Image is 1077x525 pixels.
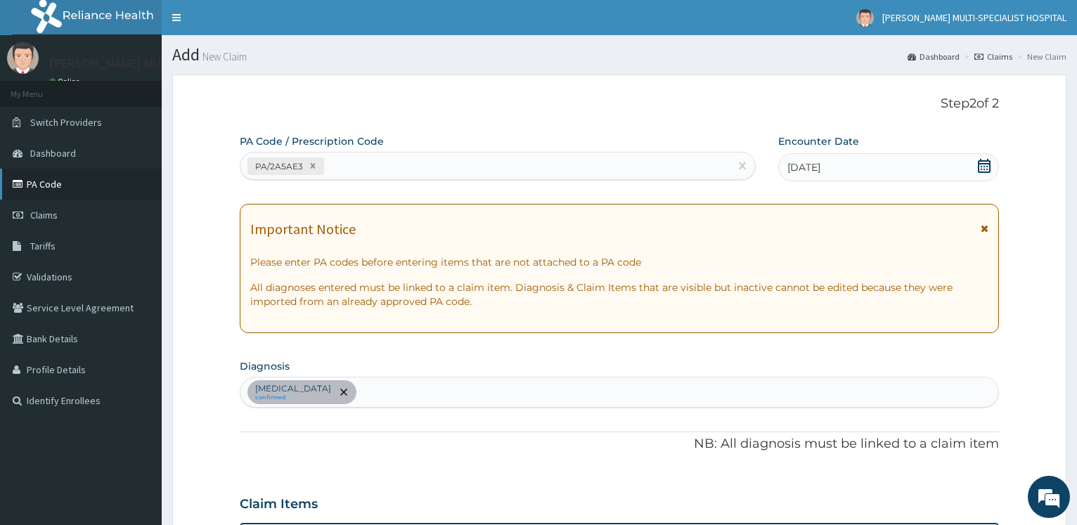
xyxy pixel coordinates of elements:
[337,386,350,398] span: remove selection option
[250,255,988,269] p: Please enter PA codes before entering items that are not attached to a PA code
[200,51,247,62] small: New Claim
[7,364,268,413] textarea: Type your message and hit 'Enter'
[255,383,331,394] p: [MEDICAL_DATA]
[240,134,384,148] label: PA Code / Prescription Code
[882,11,1066,24] span: [PERSON_NAME] MULTI-SPECIALIST HOSPITAL
[172,46,1066,64] h1: Add
[82,167,194,309] span: We're online!
[49,57,301,70] p: [PERSON_NAME] MULTI-SPECIALIST HOSPITAL
[250,221,356,237] h1: Important Notice
[240,497,318,512] h3: Claim Items
[856,9,874,27] img: User Image
[240,359,290,373] label: Diagnosis
[49,77,83,86] a: Online
[73,79,236,97] div: Chat with us now
[26,70,57,105] img: d_794563401_company_1708531726252_794563401
[240,435,999,453] p: NB: All diagnosis must be linked to a claim item
[908,51,960,63] a: Dashboard
[231,7,264,41] div: Minimize live chat window
[240,96,999,112] p: Step 2 of 2
[7,42,39,74] img: User Image
[30,147,76,160] span: Dashboard
[30,240,56,252] span: Tariffs
[778,134,859,148] label: Encounter Date
[974,51,1012,63] a: Claims
[251,158,305,174] div: PA/2A5AE3
[255,394,331,401] small: confirmed
[1014,51,1066,63] li: New Claim
[250,280,988,309] p: All diagnoses entered must be linked to a claim item. Diagnosis & Claim Items that are visible bu...
[787,160,820,174] span: [DATE]
[30,116,102,129] span: Switch Providers
[30,209,58,221] span: Claims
